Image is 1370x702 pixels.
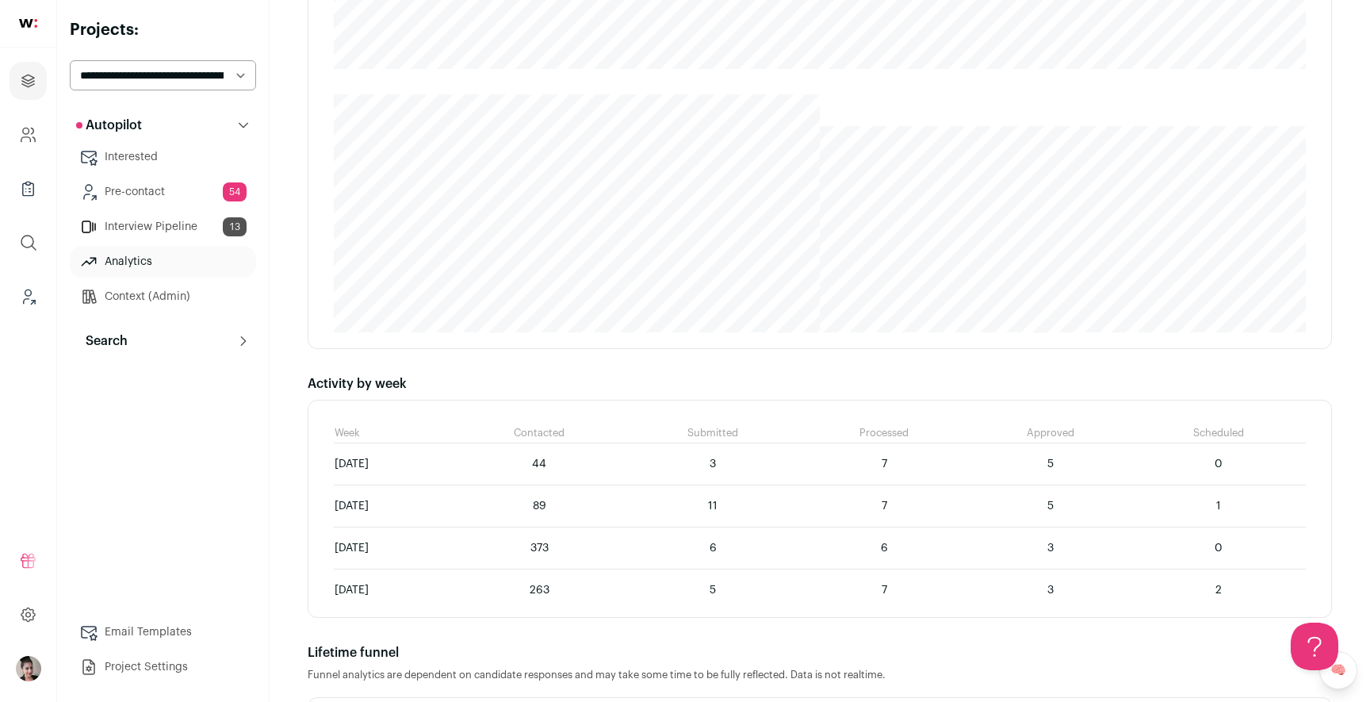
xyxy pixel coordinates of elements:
[19,19,37,28] img: wellfound-shorthand-0d5821cbd27db2630d0214b213865d53afaa358527fdda9d0ea32b1df1b89c2c.svg
[800,443,969,485] td: 7
[453,443,626,485] td: 44
[626,485,800,527] td: 11
[70,246,256,278] a: Analytics
[70,651,256,683] a: Project Settings
[453,527,626,570] td: 373
[626,443,800,485] td: 3
[334,426,453,443] th: Week
[800,527,969,570] td: 6
[76,116,142,135] p: Autopilot
[10,116,47,154] a: Company and ATS Settings
[16,656,41,681] button: Open dropdown
[70,141,256,173] a: Interested
[308,669,1332,681] p: Funnel analytics are dependent on candidate responses and may take some time to be fully reflecte...
[308,643,1332,662] div: Lifetime funnel
[453,485,626,527] td: 89
[70,109,256,141] button: Autopilot
[70,616,256,648] a: Email Templates
[969,570,1132,612] td: 3
[1132,443,1306,485] td: 0
[16,656,41,681] img: 8072482-medium_jpg
[800,485,969,527] td: 7
[800,426,969,443] th: Processed
[10,278,47,316] a: Leads (Backoffice)
[70,211,256,243] a: Interview Pipeline13
[969,443,1132,485] td: 5
[334,443,453,485] td: [DATE]
[1132,570,1306,612] td: 2
[969,426,1132,443] th: Approved
[76,332,128,351] p: Search
[308,374,1332,393] div: Activity by week
[70,176,256,208] a: Pre-contact54
[70,19,256,41] h2: Projects:
[223,217,247,236] span: 13
[1132,527,1306,570] td: 0
[1132,426,1306,443] th: Scheduled
[800,570,969,612] td: 7
[334,570,453,612] td: [DATE]
[70,281,256,313] a: Context (Admin)
[969,485,1132,527] td: 5
[1319,651,1357,689] a: 🧠
[626,570,800,612] td: 5
[10,62,47,100] a: Projects
[334,527,453,570] td: [DATE]
[10,170,47,208] a: Company Lists
[223,182,247,201] span: 54
[453,570,626,612] td: 263
[1291,623,1338,670] iframe: Toggle Customer Support
[1132,485,1306,527] td: 1
[969,527,1132,570] td: 3
[626,527,800,570] td: 6
[453,426,626,443] th: Contacted
[626,426,800,443] th: Submitted
[70,325,256,357] button: Search
[334,485,453,527] td: [DATE]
